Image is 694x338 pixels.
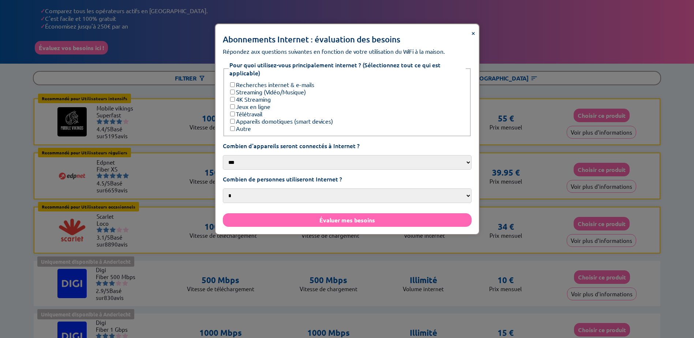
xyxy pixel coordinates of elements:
[229,61,466,77] legend: Pour quoi utilisez-vous principalement internet ? (Sélectionnez tout ce qui est applicable)
[230,97,235,102] input: 4K Streaming
[223,175,472,183] label: Combien de personnes utiliseront Internet ?
[223,34,472,45] h2: Abonnements Internet : évaluation des besoins
[230,82,235,87] input: Recherches internet & e-mails
[223,213,472,227] button: Évaluer mes besoins
[229,103,270,110] label: Jeux en ligne
[229,81,314,88] label: Recherches internet & e-mails
[230,112,235,116] input: Télétravail
[229,110,262,117] label: Télétravail
[230,90,235,94] input: Streaming (Vidéo/Musique)
[230,119,235,124] input: Appareils domotiques (smart devices)
[471,28,475,37] span: ×
[229,88,306,95] label: Streaming (Vidéo/Musique)
[229,117,333,125] label: Appareils domotiques (smart devices)
[230,126,235,131] input: Autre
[229,95,271,103] label: 4K Streaming
[229,125,251,132] label: Autre
[230,104,235,109] input: Jeux en ligne
[223,142,472,150] label: Combien d'appareils seront connectés à Internet ?
[223,48,472,55] p: Répondez aux questions suivantes en fonction de votre utilisation du WiFi à la maison.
